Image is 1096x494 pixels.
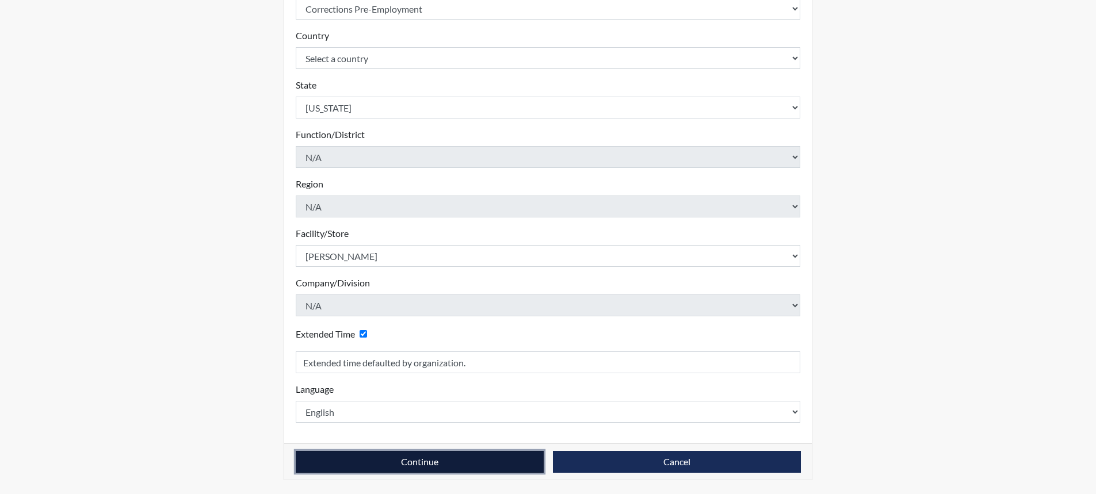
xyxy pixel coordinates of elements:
[553,451,801,473] button: Cancel
[296,29,329,43] label: Country
[296,327,355,341] label: Extended Time
[296,227,349,240] label: Facility/Store
[296,128,365,141] label: Function/District
[296,325,372,342] div: Checking this box will provide the interviewee with an accomodation of extra time to answer each ...
[296,276,370,290] label: Company/Division
[296,177,323,191] label: Region
[296,382,334,396] label: Language
[296,351,801,373] input: Reason for Extension
[296,78,316,92] label: State
[296,451,544,473] button: Continue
